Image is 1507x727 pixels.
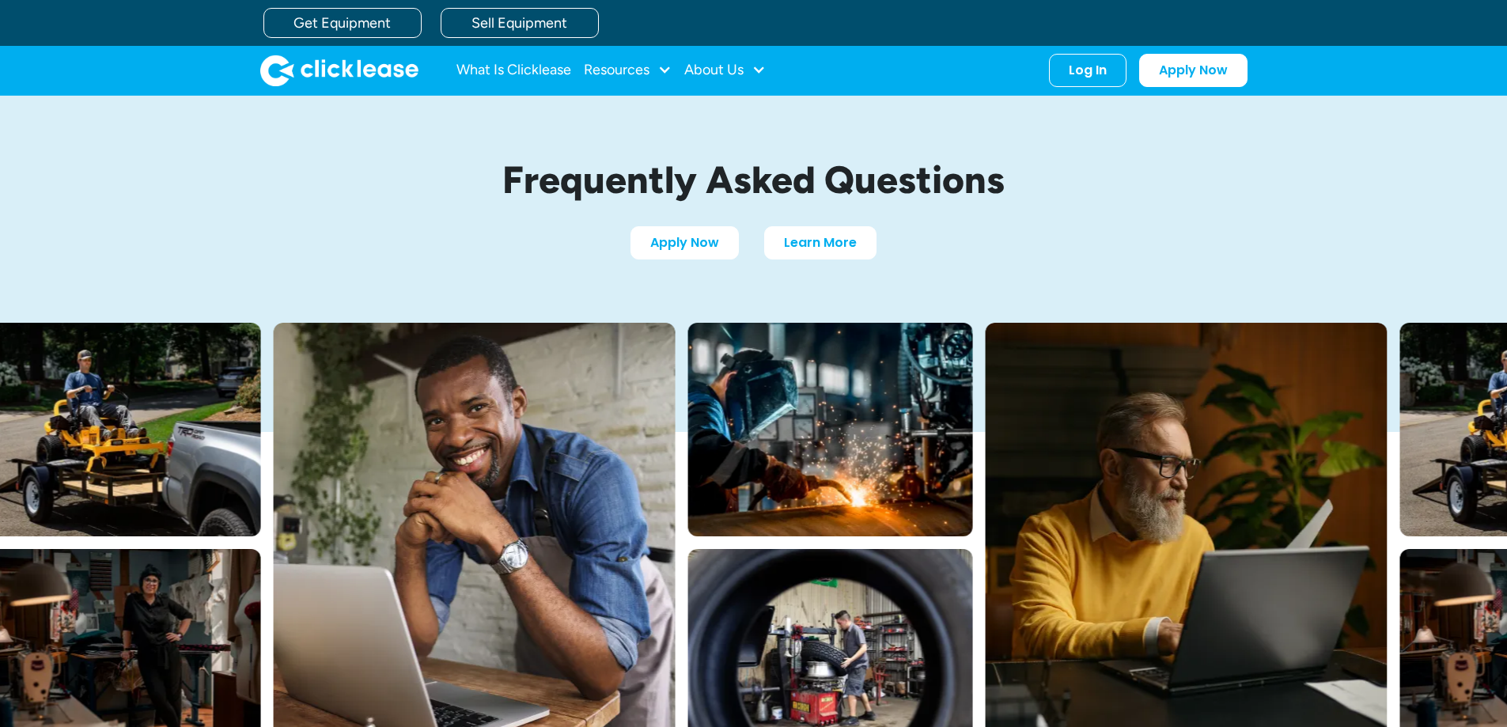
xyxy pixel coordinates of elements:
a: What Is Clicklease [456,55,571,86]
div: Log In [1069,62,1107,78]
div: Resources [584,55,672,86]
a: Learn More [764,226,877,259]
h1: Frequently Asked Questions [382,159,1126,201]
div: About Us [684,55,766,86]
a: Sell Equipment [441,8,599,38]
a: home [260,55,418,86]
a: Get Equipment [263,8,422,38]
a: Apply Now [1139,54,1248,87]
img: Clicklease logo [260,55,418,86]
img: A welder in a large mask working on a large pipe [688,323,973,536]
a: Apply Now [630,226,739,259]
